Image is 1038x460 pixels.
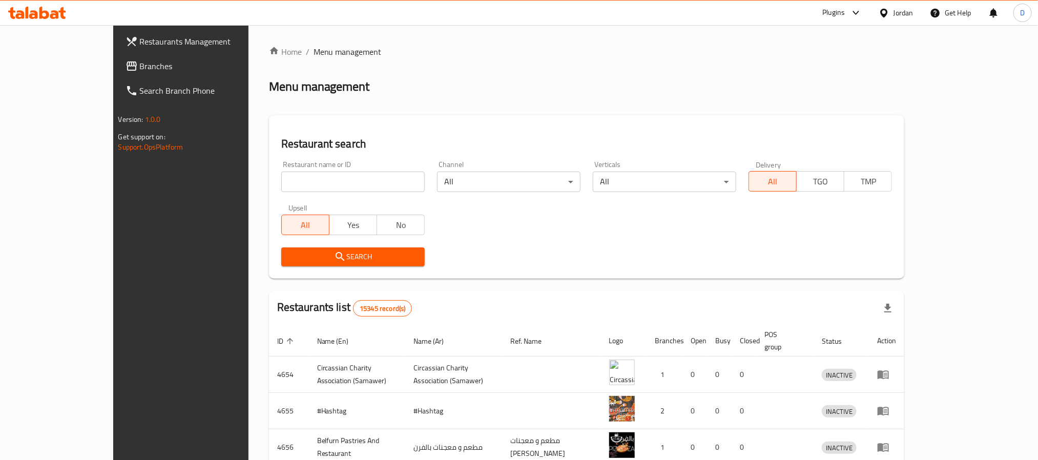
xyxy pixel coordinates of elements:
span: TGO [801,174,840,189]
span: INACTIVE [822,442,857,454]
img: Belfurn Pastries And Restaurant [609,432,635,458]
td: ​Circassian ​Charity ​Association​ (Samawer) [406,357,503,393]
span: Get support on: [118,130,165,143]
nav: breadcrumb [269,46,905,58]
input: Search for restaurant name or ID.. [281,172,425,192]
div: Jordan [894,7,914,18]
button: No [377,215,425,235]
button: All [749,171,797,192]
td: 2 [647,393,683,429]
span: Search Branch Phone [140,85,278,97]
td: 0 [683,393,708,429]
span: Version: [118,113,143,126]
span: Name (Ar) [414,335,458,347]
span: TMP [848,174,888,189]
span: Yes [334,218,373,233]
button: Search [281,247,425,266]
div: Menu [877,368,896,381]
td: 0 [732,357,757,393]
td: 4654 [269,357,309,393]
span: D [1020,7,1025,18]
button: TGO [796,171,844,192]
td: 0 [683,357,708,393]
span: 15345 record(s) [354,304,411,313]
span: All [286,218,325,233]
div: Menu [877,405,896,417]
td: 0 [708,393,732,429]
td: #Hashtag [406,393,503,429]
td: ​Circassian ​Charity ​Association​ (Samawer) [309,357,406,393]
a: Search Branch Phone [117,78,286,103]
span: Name (En) [317,335,362,347]
td: 4655 [269,393,309,429]
th: Closed [732,325,757,357]
span: No [381,218,421,233]
span: INACTIVE [822,406,857,417]
h2: Restaurant search [281,136,892,152]
th: Open [683,325,708,357]
h2: Restaurants list [277,300,412,317]
span: Search [289,250,417,263]
span: INACTIVE [822,369,857,381]
td: 1 [647,357,683,393]
div: INACTIVE [822,405,857,417]
th: Action [869,325,904,357]
div: Plugins [822,7,845,19]
th: Branches [647,325,683,357]
img: #Hashtag [609,396,635,422]
td: 0 [708,357,732,393]
a: Support.OpsPlatform [118,140,183,154]
span: Menu management [314,46,382,58]
div: All [437,172,580,192]
span: ID [277,335,297,347]
div: All [593,172,736,192]
img: ​Circassian ​Charity ​Association​ (Samawer) [609,360,635,385]
td: 0 [732,393,757,429]
button: TMP [844,171,892,192]
span: Ref. Name [510,335,555,347]
div: Total records count [353,300,412,317]
label: Upsell [288,204,307,212]
th: Busy [708,325,732,357]
a: Branches [117,54,286,78]
button: Yes [329,215,377,235]
td: #Hashtag [309,393,406,429]
span: Restaurants Management [140,35,278,48]
span: POS group [765,328,802,353]
h2: Menu management [269,78,370,95]
span: 1.0.0 [145,113,161,126]
span: Status [822,335,855,347]
li: / [306,46,309,58]
label: Delivery [756,161,781,168]
button: All [281,215,329,235]
span: All [753,174,793,189]
div: Menu [877,441,896,453]
a: Restaurants Management [117,29,286,54]
th: Logo [601,325,647,357]
div: Export file [876,296,900,321]
span: Branches [140,60,278,72]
